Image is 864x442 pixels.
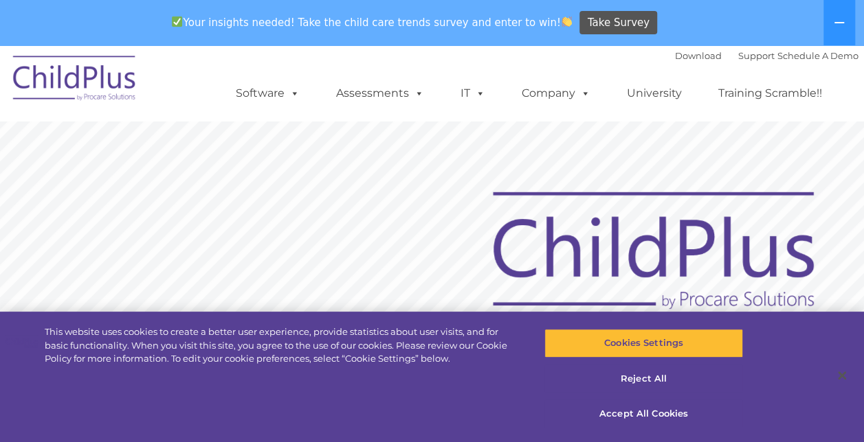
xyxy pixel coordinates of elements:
[172,16,182,27] img: ✅
[322,80,438,107] a: Assessments
[166,9,578,36] span: Your insights needed! Take the child care trends survey and enter to win!
[588,11,650,35] span: Take Survey
[777,50,859,61] a: Schedule A Demo
[544,399,743,428] button: Accept All Cookies
[738,50,775,61] a: Support
[508,80,604,107] a: Company
[562,16,572,27] img: 👏
[827,360,857,391] button: Close
[705,80,836,107] a: Training Scramble!!
[544,329,743,358] button: Cookies Settings
[447,80,499,107] a: IT
[675,50,859,61] font: |
[544,364,743,393] button: Reject All
[579,11,657,35] a: Take Survey
[675,50,722,61] a: Download
[613,80,696,107] a: University
[45,325,518,366] div: This website uses cookies to create a better user experience, provide statistics about user visit...
[222,80,313,107] a: Software
[6,46,144,115] img: ChildPlus by Procare Solutions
